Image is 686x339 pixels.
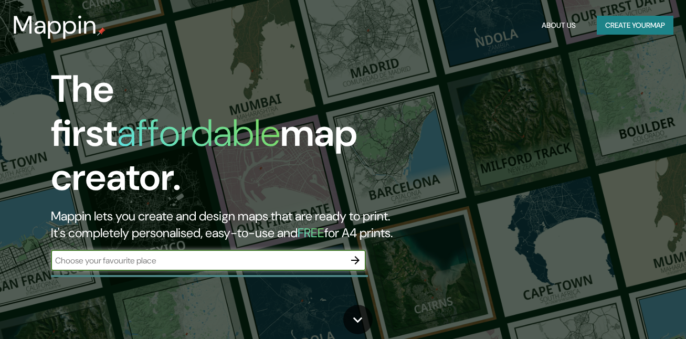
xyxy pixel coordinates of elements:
[97,27,105,36] img: mappin-pin
[51,67,394,208] h1: The first map creator.
[51,255,345,267] input: Choose your favourite place
[537,16,580,35] button: About Us
[298,225,324,241] h5: FREE
[13,10,97,40] h3: Mappin
[597,16,673,35] button: Create yourmap
[51,208,394,241] h2: Mappin lets you create and design maps that are ready to print. It's completely personalised, eas...
[117,109,280,157] h1: affordable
